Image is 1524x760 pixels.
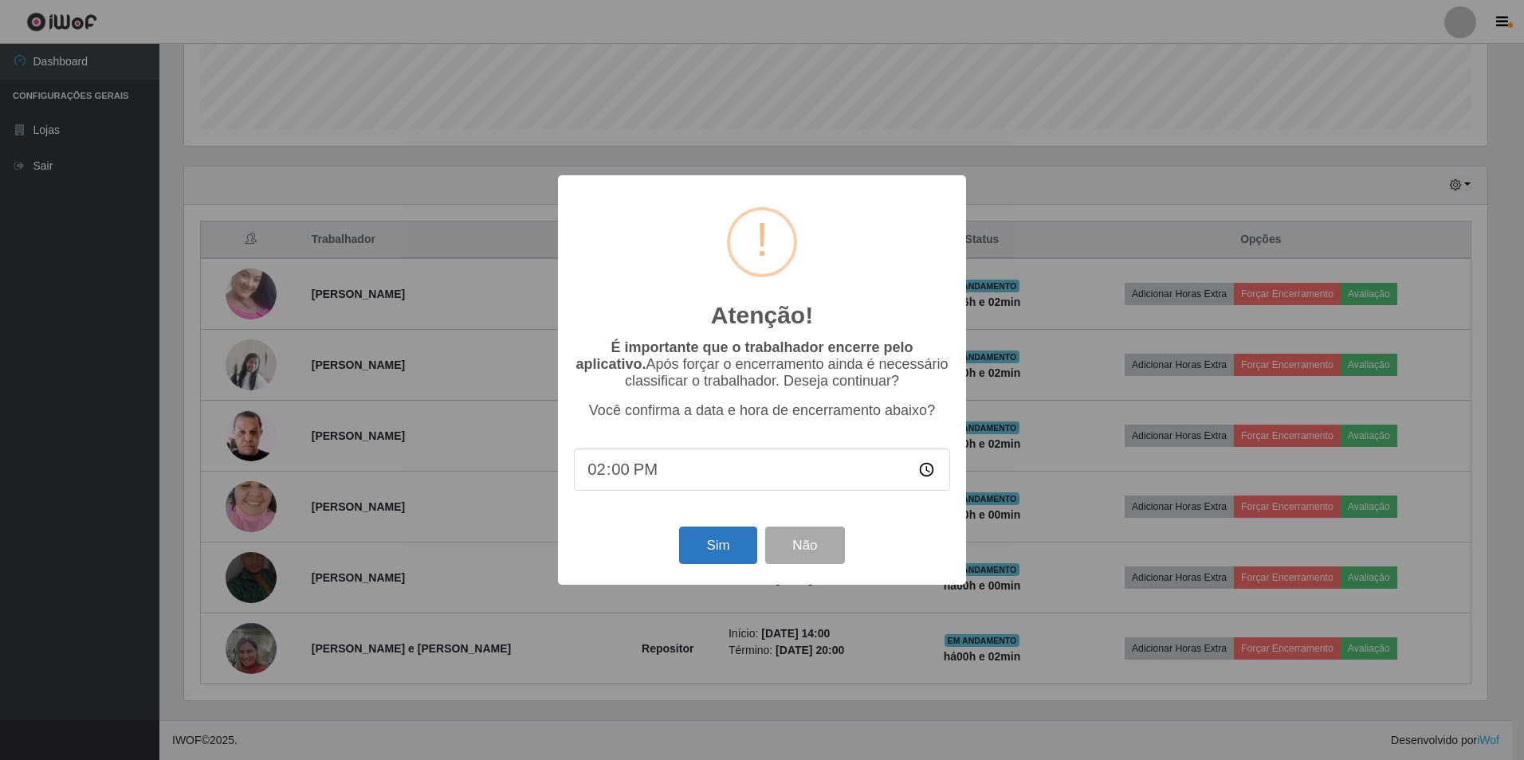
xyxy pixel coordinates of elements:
button: Não [765,527,844,564]
p: Você confirma a data e hora de encerramento abaixo? [574,402,950,419]
p: Após forçar o encerramento ainda é necessário classificar o trabalhador. Deseja continuar? [574,339,950,390]
button: Sim [679,527,756,564]
b: É importante que o trabalhador encerre pelo aplicativo. [575,339,913,372]
h2: Atenção! [711,301,813,330]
